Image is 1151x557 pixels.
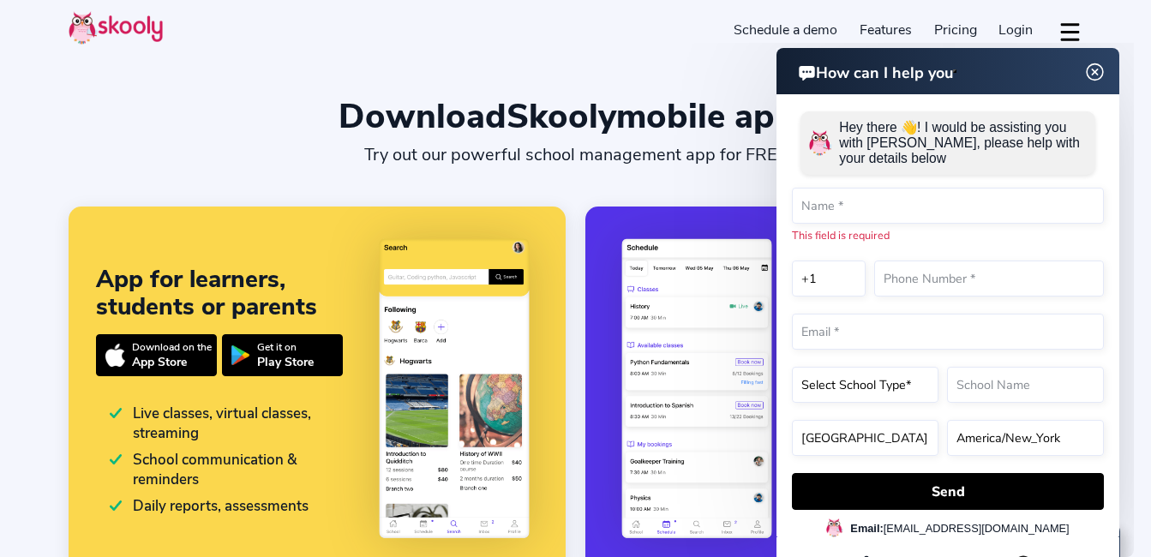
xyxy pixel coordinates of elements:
div: Play Store [257,354,314,370]
span: Login [998,21,1033,39]
a: Login [987,16,1044,44]
button: dropdown menu [1058,12,1082,51]
span: Pricing [934,21,977,39]
div: App for learners, students or parents [96,266,343,320]
div: App Store [132,354,212,370]
div: Download on the [132,340,212,354]
span: Skooly [507,93,616,140]
a: Download on theApp Store [96,334,217,377]
a: Get it onPlay Store [222,334,343,377]
a: Schedule a demo [723,16,849,44]
div: Try out our powerful school management app for FREE [322,144,830,165]
div: Download mobile apps [69,96,1082,137]
img: Skooly [69,11,163,45]
div: Daily reports, assessments [110,496,309,516]
div: Live classes, virtual classes, streaming [110,404,343,443]
div: Get it on [257,340,314,354]
a: Pricing [923,16,988,44]
div: School communication & reminders [110,450,343,489]
a: Features [848,16,923,44]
